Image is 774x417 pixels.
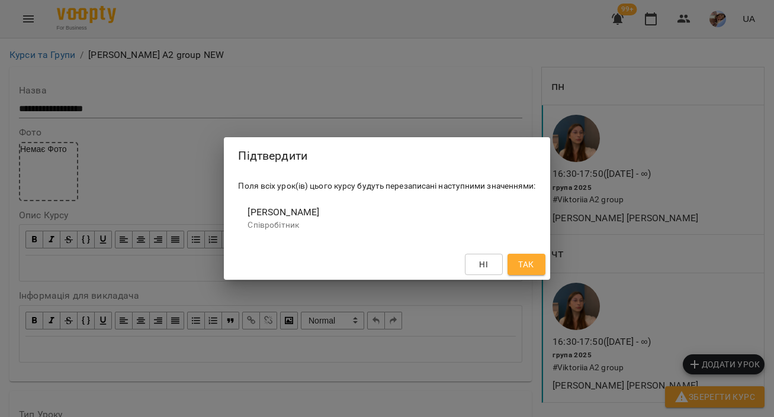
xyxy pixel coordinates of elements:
[238,180,535,193] h6: Поля всіх урок(ів) цього курсу будуть перезаписані наступними значеннями:
[508,254,545,275] button: Так
[238,147,535,165] h2: Підтвердити
[248,219,526,231] p: Співробітник
[248,205,526,219] span: [PERSON_NAME]
[465,254,503,275] button: Ні
[518,257,534,271] span: Так
[479,257,488,271] span: Ні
